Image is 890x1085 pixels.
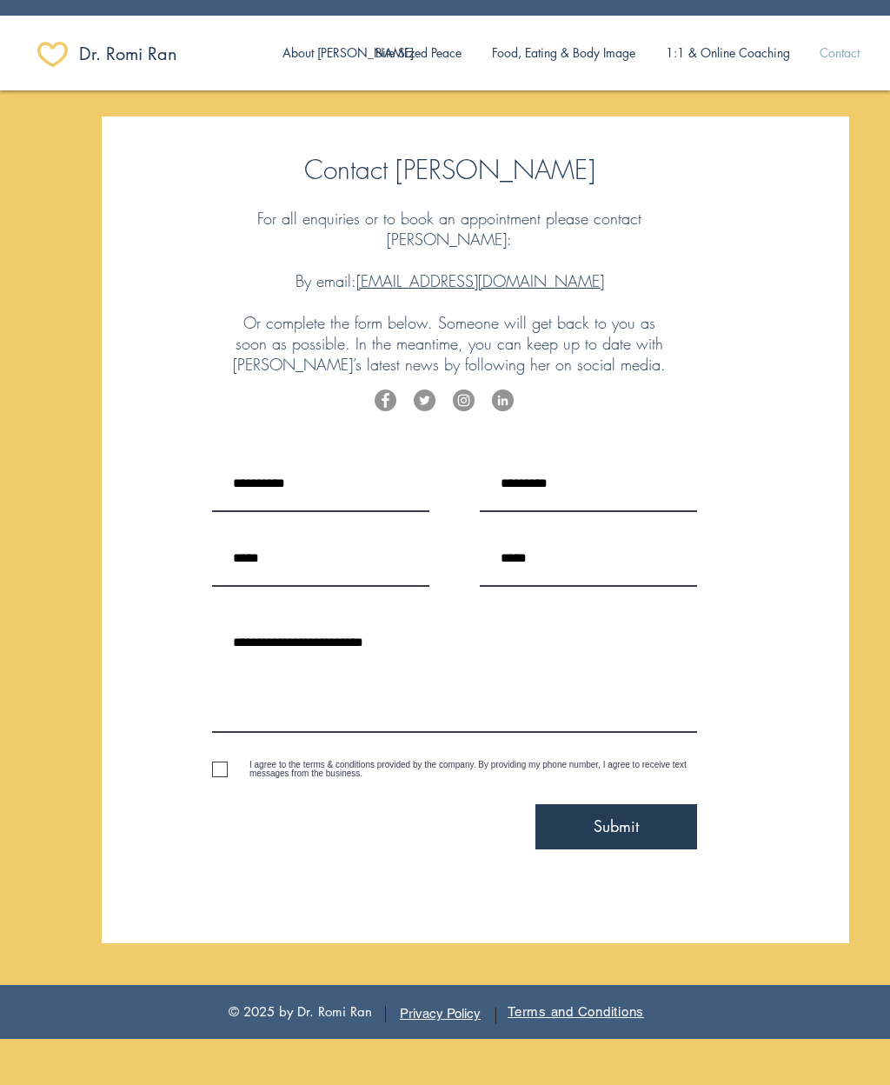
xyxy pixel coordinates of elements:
span: © 2025 by Dr. Romi Ran [229,1003,372,1020]
a: ​Dr. Romi Ran [79,37,203,71]
a: Privacy Policy [400,1006,481,1021]
p: 1:1 & Online Coaching [657,35,799,71]
p: Contact [811,35,868,71]
a: Terms and Conditions [508,1003,644,1020]
img: Twitter [414,389,435,411]
span: Terms and Conditions [508,1004,644,1019]
p: About [PERSON_NAME] [274,35,422,71]
span: Contact [PERSON_NAME] [304,152,595,187]
nav: Site [269,35,874,71]
p: Food, Eating & Body Image [483,35,644,71]
img: Facebook [375,389,396,411]
span: ​Dr. Romi Ran [79,42,177,66]
p: Or complete the form below. Someone will get back to you as soon as possible. In the meantime, yo... [232,312,667,375]
ul: Social Bar [375,389,514,411]
span: I agree to the terms & conditions provided by the company. By providing my phone number, I agree ... [249,760,687,778]
a: Contact [805,35,874,71]
a: Bite Sized Peace [360,35,476,71]
p: For all enquiries or to book an appointment please contact [PERSON_NAME]: [232,208,667,250]
a: 1:1 & Online Coaching [651,35,805,71]
a: [EMAIL_ADDRESS][DOMAIN_NAME] [356,270,604,291]
p: By email: [232,270,667,291]
span: Submit [594,815,639,837]
a: About [PERSON_NAME] [269,35,360,71]
p: Bite Sized Peace [367,35,470,71]
a: Food, Eating & Body Image [476,35,651,71]
img: LinkedIn [492,389,514,411]
button: Submit [535,804,697,849]
img: Instagram [453,389,475,411]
